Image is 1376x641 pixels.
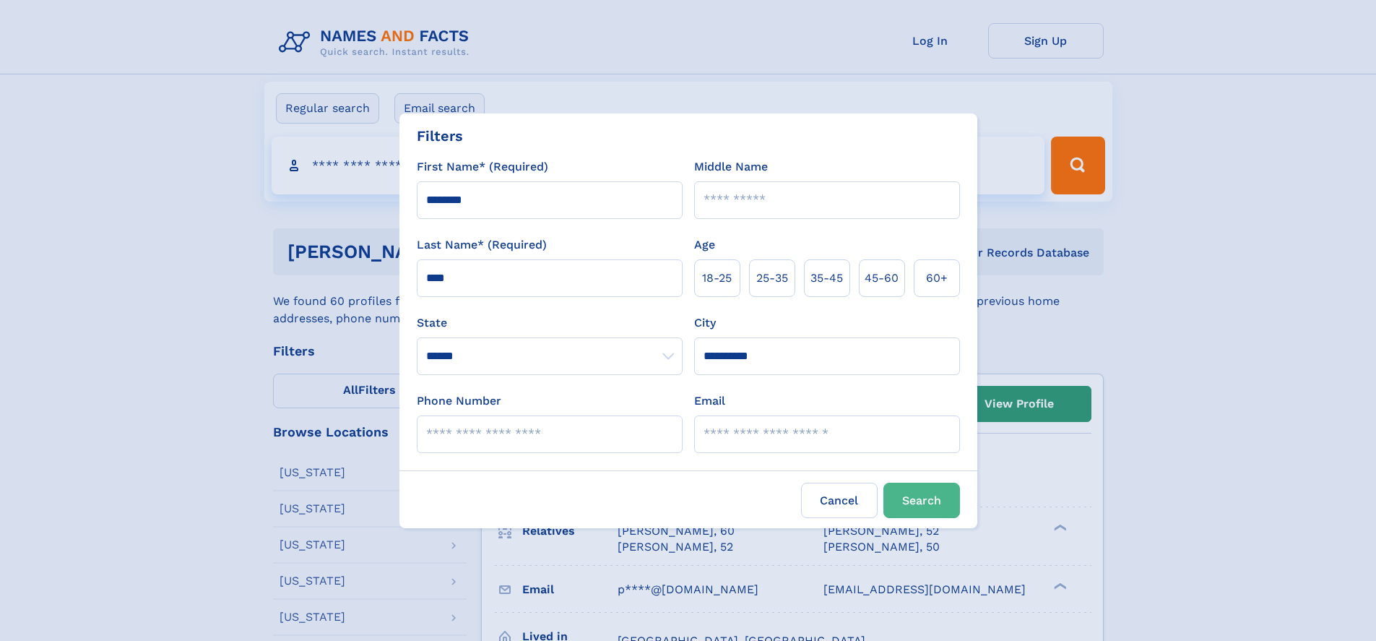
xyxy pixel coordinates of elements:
[926,270,948,287] span: 60+
[694,158,768,176] label: Middle Name
[694,236,715,254] label: Age
[865,270,899,287] span: 45‑60
[417,158,548,176] label: First Name* (Required)
[417,392,501,410] label: Phone Number
[417,314,683,332] label: State
[694,392,725,410] label: Email
[694,314,716,332] label: City
[883,483,960,518] button: Search
[702,270,732,287] span: 18‑25
[810,270,843,287] span: 35‑45
[756,270,788,287] span: 25‑35
[801,483,878,518] label: Cancel
[417,236,547,254] label: Last Name* (Required)
[417,125,463,147] div: Filters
